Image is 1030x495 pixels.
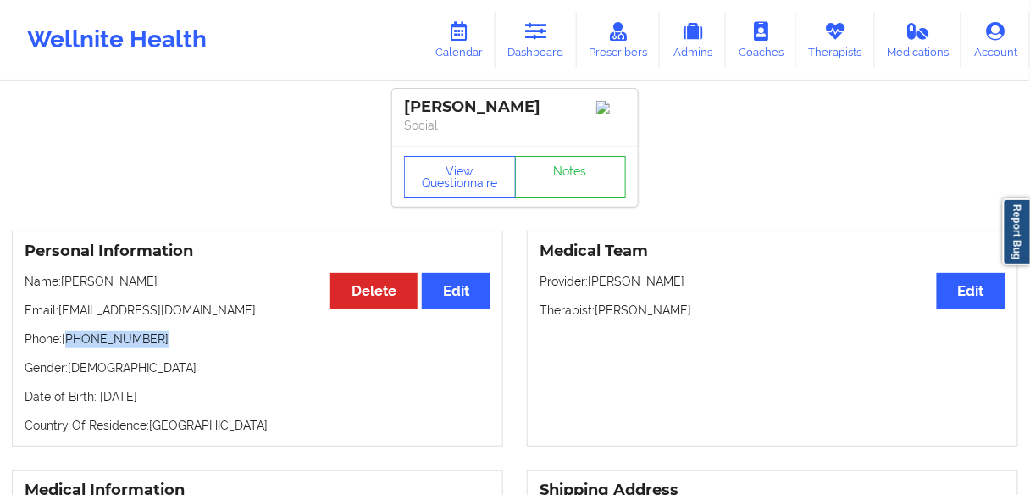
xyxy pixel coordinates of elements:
p: Country Of Residence: [GEOGRAPHIC_DATA] [25,417,490,434]
p: Provider: [PERSON_NAME] [540,273,1005,290]
h3: Medical Team [540,242,1005,261]
button: Delete [330,273,418,309]
button: View Questionnaire [404,156,516,198]
button: Edit [422,273,490,309]
a: Report Bug [1003,198,1030,265]
p: Gender: [DEMOGRAPHIC_DATA] [25,359,490,376]
a: Account [961,12,1030,68]
a: Coaches [726,12,796,68]
p: Social [404,117,626,134]
a: Admins [660,12,726,68]
a: Dashboard [496,12,577,68]
h3: Personal Information [25,242,490,261]
p: Name: [PERSON_NAME] [25,273,490,290]
img: Image%2Fplaceholer-image.png [596,101,626,114]
a: Medications [875,12,962,68]
p: Email: [EMAIL_ADDRESS][DOMAIN_NAME] [25,302,490,319]
p: Phone: [PHONE_NUMBER] [25,331,490,348]
a: Prescribers [577,12,661,68]
div: [PERSON_NAME] [404,97,626,117]
p: Therapist: [PERSON_NAME] [540,302,1005,319]
button: Edit [937,273,1005,309]
p: Date of Birth: [DATE] [25,388,490,405]
a: Notes [515,156,627,198]
a: Therapists [796,12,875,68]
a: Calendar [423,12,496,68]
